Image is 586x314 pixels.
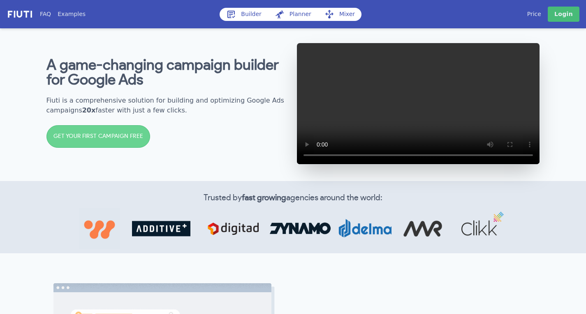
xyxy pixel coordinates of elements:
h2: Fiuti is a comprehensive solution for building and optimizing Google Ads campaigns faster with ju... [46,96,290,115]
b: A game-changing campaign builder for Google Ads [46,58,279,87]
a: Price [527,10,541,18]
a: Examples [58,10,86,18]
a: Planner [268,8,318,21]
img: 5680c82.png [452,209,507,248]
a: FAQ [40,10,51,18]
h2: Trusted by agencies around the world: [56,192,530,204]
a: Login [548,7,579,22]
b: fast growing [242,194,286,202]
img: b8f48c0.jpg [79,208,120,249]
a: Builder [220,8,268,21]
img: cb4d2d3.png [394,209,452,248]
a: Mixer [318,8,361,21]
img: f731f27.png [7,9,33,19]
img: 7aba02c.png [198,211,268,246]
a: GET YOUR FIRST CAMPAIGN FREE [46,125,151,148]
img: abf0a6e.png [124,213,198,244]
img: d3352e4.png [336,218,394,238]
img: 83c4e68.jpg [270,222,331,235]
b: 20x [82,106,96,114]
video: Google Ads SKAG tool video [296,43,540,165]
